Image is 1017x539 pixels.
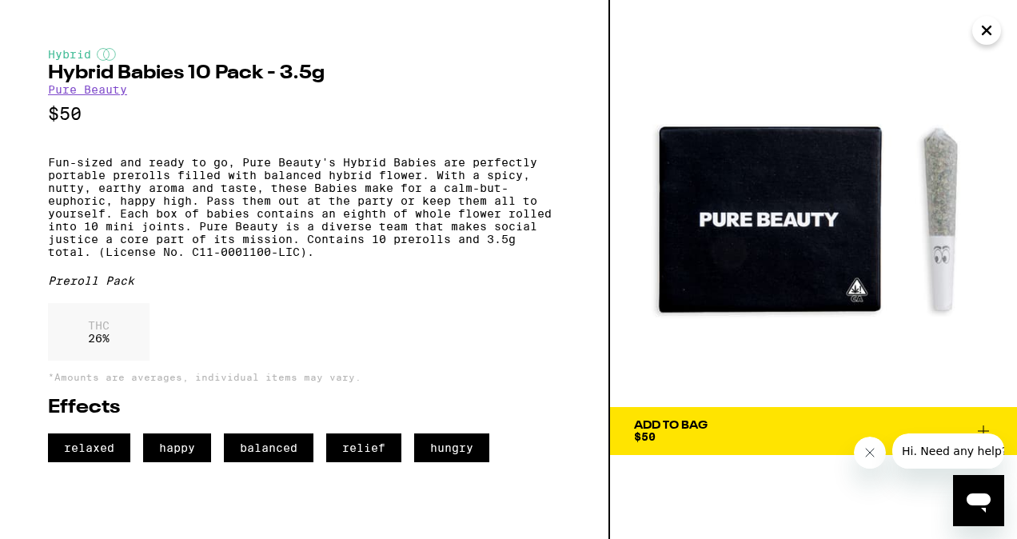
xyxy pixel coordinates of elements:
p: THC [88,319,110,332]
div: 26 % [48,303,150,361]
iframe: Close message [854,437,886,469]
p: $50 [48,104,560,124]
p: *Amounts are averages, individual items may vary. [48,372,560,382]
h2: Effects [48,398,560,417]
span: relief [326,433,401,462]
span: Hi. Need any help? [10,11,115,24]
span: relaxed [48,433,130,462]
h2: Hybrid Babies 10 Pack - 3.5g [48,64,560,83]
div: Hybrid [48,48,560,61]
button: Close [972,16,1001,45]
div: Add To Bag [634,420,708,431]
iframe: Button to launch messaging window [953,475,1004,526]
button: Add To Bag$50 [610,407,1017,455]
p: Fun-sized and ready to go, Pure Beauty's Hybrid Babies are perfectly portable prerolls filled wit... [48,156,560,258]
span: balanced [224,433,313,462]
div: Preroll Pack [48,274,560,287]
span: hungry [414,433,489,462]
iframe: Message from company [892,433,1004,469]
a: Pure Beauty [48,83,127,96]
span: $50 [634,430,656,443]
img: hybridColor.svg [97,48,116,61]
span: happy [143,433,211,462]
